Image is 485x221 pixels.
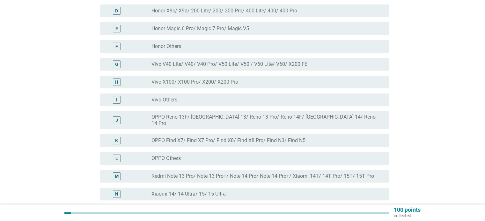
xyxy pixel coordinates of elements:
div: H [115,79,118,86]
label: Vivo X100/ X100 Pro/ X200/ X200 Pro [151,79,238,85]
div: M [115,173,119,180]
label: Honor Magic 6 Pro/ Magic 7 Pro/ Magic V5 [151,25,249,32]
div: N [115,191,118,197]
div: F [115,43,118,50]
label: OPPO Find X7/ Find X7 Pro/ Find X8/ Find X8 Pro/ Find N3/ Find N5 [151,137,305,144]
div: J [115,117,118,124]
div: L [115,155,118,162]
div: I [116,97,117,103]
div: D [115,8,118,14]
label: Vivo Others [151,97,177,103]
div: K [115,137,118,144]
label: Vivo V40 Lite/ V40/ V40 Pro/ V50 Lite/ V50 / V60 Lite/ V60/ X200 FE [151,61,307,67]
p: 100 points [394,207,421,213]
p: collected [394,213,421,218]
label: Xiaomi 14/ 14 Ultra/ 15/ 15 Ultra [151,191,226,197]
label: Honor Others [151,43,181,50]
div: G [115,61,118,68]
div: E [115,25,118,32]
label: Honor X9c/ X9d/ 200 Lite/ 200/ 200 Pro/ 400 Lite/ 400/ 400 Pro [151,8,297,14]
label: Redmi Note 13 Pro/ Note 13 Pro+/ Note 14 Pro/ Note 14 Pro+/ Xiaomi 14T/ 14T Pro/ 15T/ 15T Pro [151,173,374,179]
label: OPPO Reno 13F/ [GEOGRAPHIC_DATA] 13/ Reno 13 Pro/ Reno 14F/ [GEOGRAPHIC_DATA] 14/ Reno 14 Pro [151,114,378,127]
label: OPPO Others [151,155,181,162]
